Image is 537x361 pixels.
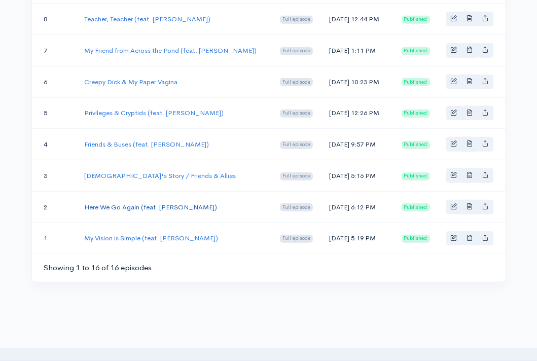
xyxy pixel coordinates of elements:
td: 6 [32,66,77,97]
td: [DATE] 5:16 PM [321,160,393,192]
span: Full episode [280,172,313,181]
span: Full episode [280,203,313,211]
td: 7 [32,35,77,66]
div: Basic example [446,43,493,58]
span: Full episode [280,78,313,86]
span: Full episode [280,16,313,24]
div: Basic example [446,12,493,26]
div: Basic example [446,200,493,214]
span: Published [402,235,430,243]
span: Full episode [280,141,313,149]
span: Published [402,110,430,118]
span: Published [402,203,430,211]
a: [DEMOGRAPHIC_DATA]'s Story / Friends & Allies [84,171,236,180]
td: 4 [32,129,77,160]
span: Full episode [280,110,313,118]
td: [DATE] 5:19 PM [321,223,393,254]
span: Published [402,172,430,181]
span: Published [402,47,430,55]
a: My Friend from Across the Pond (feat. [PERSON_NAME]) [84,46,257,55]
div: Basic example [446,137,493,152]
td: [DATE] 10:23 PM [321,66,393,97]
td: [DATE] 6:12 PM [321,191,393,223]
a: Teacher, Teacher (feat. [PERSON_NAME]) [84,15,210,23]
td: 8 [32,4,77,35]
a: Privileges & Cryptids (feat. [PERSON_NAME]) [84,109,224,117]
span: Full episode [280,47,313,55]
div: Basic example [446,231,493,246]
td: [DATE] 12:44 PM [321,4,393,35]
span: Published [402,16,430,24]
td: 1 [32,223,77,254]
td: [DATE] 9:57 PM [321,129,393,160]
div: Basic example [446,168,493,183]
div: Basic example [446,75,493,89]
span: Full episode [280,235,313,243]
a: Friends & Buses (feat. [PERSON_NAME]) [84,140,209,149]
a: Creepy Dick & My Paper Vagina [84,78,177,86]
td: 5 [32,97,77,129]
span: Published [402,78,430,86]
td: [DATE] 12:26 PM [321,97,393,129]
td: 2 [32,191,77,223]
a: Here We Go Again (feat. [PERSON_NAME]) [84,203,217,211]
td: [DATE] 1:11 PM [321,35,393,66]
a: My Vision is Simple (feat. [PERSON_NAME]) [84,234,218,242]
div: Showing 1 to 16 of 16 episodes [44,262,152,274]
span: Published [402,141,430,149]
td: 3 [32,160,77,192]
div: Basic example [446,106,493,121]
